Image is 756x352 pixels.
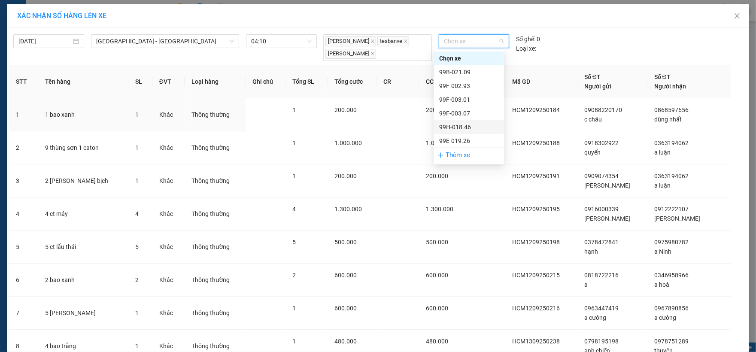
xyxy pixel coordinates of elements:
div: 0 [516,34,540,44]
div: 99F-003.07 [439,109,499,118]
span: 1 [135,177,139,184]
th: Tổng cước [328,65,377,98]
span: 1 [292,338,296,345]
input: 14/09/2025 [18,36,71,46]
span: 2 [292,272,296,279]
button: Close [725,4,749,28]
span: dũng nhất [654,116,682,123]
span: 0912222107 [654,206,689,212]
td: 9 thùng sơn 1 caton [38,131,128,164]
span: close [404,39,408,43]
span: 0868597656 [654,106,689,113]
span: Chọn xe [444,35,504,48]
span: 1 [292,305,296,312]
div: Chọn xe [439,54,499,63]
span: close [734,12,741,19]
span: 1 [135,111,139,118]
span: Số ghế: [516,34,535,44]
span: XÁC NHẬN SỐ HÀNG LÊN XE [17,12,106,20]
span: quyến [584,149,601,156]
span: 480.000 [334,338,357,345]
th: STT [9,65,38,98]
td: Thông thường [185,297,246,330]
td: 1 bao xanh [38,98,128,131]
div: 99F-002.93 [434,79,504,93]
div: 99F-002.93 [439,81,499,91]
span: 600.000 [426,305,448,312]
div: 99F-003.01 [434,93,504,106]
span: close [370,39,375,43]
span: plus [437,152,444,158]
th: CC [419,65,467,98]
td: Thông thường [185,231,246,264]
div: 99H-018.46 [434,120,504,134]
th: Loại hàng [185,65,246,98]
div: 99B-021.09 [439,67,499,77]
span: 5 [135,243,139,250]
span: [PERSON_NAME] [584,182,630,189]
span: Loại xe: [516,44,536,53]
td: Khác [152,131,185,164]
span: HCM1209250191 [512,173,560,179]
th: Tổng SL [285,65,327,98]
span: a luận [654,149,671,156]
span: 480.000 [426,338,448,345]
span: 0967890856 [654,305,689,312]
span: HCM1209250184 [512,106,560,113]
td: Thông thường [185,197,246,231]
div: Chọn xe [434,52,504,65]
span: a luận [654,182,671,189]
span: [PERSON_NAME] [325,49,376,59]
span: 0363194062 [654,173,689,179]
span: 1.300.000 [426,206,453,212]
span: 1 [292,106,296,113]
span: Hồ Chí Minh - Bắc Ninh [96,35,234,48]
td: Khác [152,231,185,264]
span: 0963447419 [584,305,619,312]
span: 600.000 [334,272,357,279]
span: down [229,39,234,44]
td: 4 ct máy [38,197,128,231]
div: 99E-019.26 [434,134,504,148]
td: 4 [9,197,38,231]
span: 1 [292,173,296,179]
span: [PERSON_NAME] [654,215,700,222]
span: close [370,52,375,56]
td: Khác [152,264,185,297]
td: 5 [PERSON_NAME] [38,297,128,330]
span: hạnh [584,248,598,255]
span: HCM1309250238 [512,338,560,345]
div: 99H-018.46 [439,122,499,132]
span: 0916000339 [584,206,619,212]
th: CR [377,65,419,98]
td: Khác [152,197,185,231]
span: Số ĐT [654,73,671,80]
span: [PERSON_NAME] [584,215,630,222]
td: Thông thường [185,131,246,164]
span: 1.000.000 [426,140,453,146]
span: 2 [135,276,139,283]
span: a hoà [654,281,669,288]
span: 1.000.000 [334,140,362,146]
span: 5 [292,239,296,246]
span: HCM1209250215 [512,272,560,279]
span: 0918302922 [584,140,619,146]
td: 5 ct lẩu thái [38,231,128,264]
td: 1 [9,98,38,131]
th: Tên hàng [38,65,128,98]
span: Người gửi [584,83,611,90]
span: HCM1209250216 [512,305,560,312]
span: 1 [292,140,296,146]
td: 5 [9,231,38,264]
div: 99B-021.09 [434,65,504,79]
span: a cường [584,314,606,321]
td: Khác [152,297,185,330]
span: a [584,281,588,288]
div: 99F-003.07 [434,106,504,120]
td: 2 [9,131,38,164]
span: 0909074354 [584,173,619,179]
td: Khác [152,164,185,197]
td: Thông thường [185,264,246,297]
span: Số ĐT [584,73,601,80]
span: 600.000 [426,272,448,279]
